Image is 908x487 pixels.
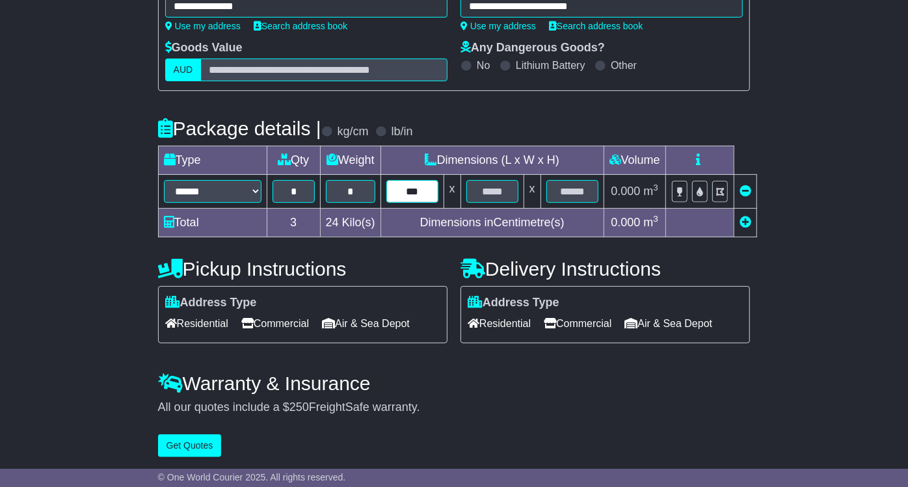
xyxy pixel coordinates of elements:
span: 0.000 [611,216,640,229]
div: All our quotes include a $ FreightSafe warranty. [158,401,751,415]
label: No [477,59,490,72]
span: Commercial [241,313,309,334]
label: AUD [165,59,202,81]
label: Goods Value [165,41,243,55]
h4: Pickup Instructions [158,258,447,280]
span: © One World Courier 2025. All rights reserved. [158,472,346,482]
label: Address Type [165,296,257,310]
a: Remove this item [740,185,751,198]
td: Dimensions (L x W x H) [381,146,604,175]
span: Air & Sea Depot [322,313,410,334]
a: Add new item [740,216,751,229]
td: Type [158,146,267,175]
td: Volume [604,146,665,175]
a: Search address book [254,21,347,31]
span: Commercial [544,313,611,334]
span: m [644,216,659,229]
h4: Delivery Instructions [461,258,750,280]
label: Other [611,59,637,72]
sup: 3 [654,183,659,192]
sup: 3 [654,214,659,224]
label: Lithium Battery [516,59,585,72]
label: Address Type [468,296,559,310]
span: Residential [468,313,531,334]
td: Kilo(s) [320,209,381,237]
h4: Warranty & Insurance [158,373,751,394]
td: Weight [320,146,381,175]
span: Air & Sea Depot [625,313,713,334]
button: Get Quotes [158,434,222,457]
td: 3 [267,209,320,237]
label: Any Dangerous Goods? [461,41,605,55]
td: Total [158,209,267,237]
td: Dimensions in Centimetre(s) [381,209,604,237]
span: 0.000 [611,185,640,198]
label: kg/cm [338,125,369,139]
td: x [524,175,541,209]
a: Use my address [165,21,241,31]
span: 250 [289,401,309,414]
a: Search address book [549,21,643,31]
td: Qty [267,146,320,175]
label: lb/in [392,125,413,139]
h4: Package details | [158,118,321,139]
span: Residential [165,313,228,334]
a: Use my address [461,21,536,31]
td: x [444,175,461,209]
span: m [644,185,659,198]
span: 24 [326,216,339,229]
